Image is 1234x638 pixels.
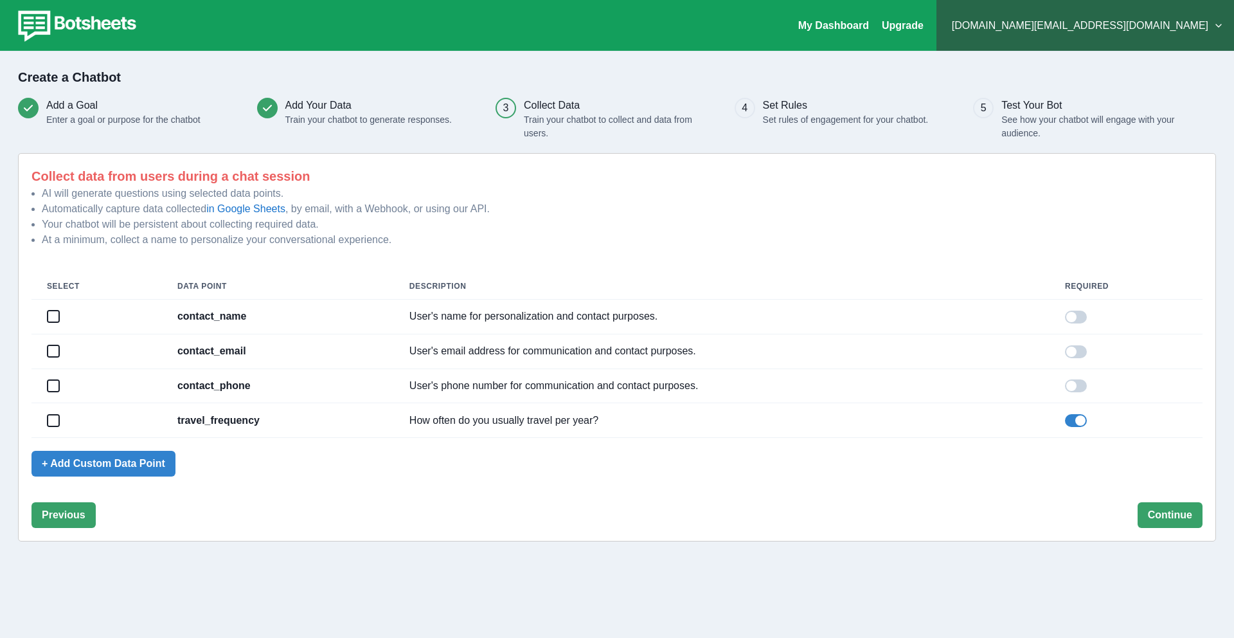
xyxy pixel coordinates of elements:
p: Enter a goal or purpose for the chatbot [46,113,201,127]
p: Set rules of engagement for your chatbot. [763,113,929,127]
h3: Set Rules [763,98,929,113]
h3: Collect Data [524,98,695,113]
p: See how your chatbot will engage with your audience. [1001,113,1183,140]
p: Train your chatbot to collect and data from users. [524,113,695,140]
button: [DOMAIN_NAME][EMAIL_ADDRESS][DOMAIN_NAME] [947,13,1224,39]
th: Description [394,273,1050,300]
button: Continue [1138,502,1203,528]
h3: Add Your Data [285,98,452,113]
div: 4 [742,100,747,116]
h3: Add a Goal [46,98,201,113]
p: travel_frequency [177,414,379,427]
li: Automatically capture data collected , by email, with a Webhook, or using our API. [42,201,1203,217]
div: User's name for personalization and contact purposes. [409,310,1034,323]
th: Data Point [162,273,394,300]
p: Train your chatbot to generate responses. [285,113,452,127]
div: Progress [18,98,1216,140]
p: contact_phone [177,379,379,392]
img: botsheets-logo.png [10,8,140,44]
th: Select [31,273,162,300]
th: Required [1050,273,1203,300]
div: How often do you usually travel per year? [409,414,1034,427]
li: AI will generate questions using selected data points. [42,186,1203,201]
div: User's phone number for communication and contact purposes. [409,379,1034,392]
a: Upgrade [882,20,924,31]
div: 3 [503,100,509,116]
button: Previous [31,502,96,528]
div: 5 [981,100,987,116]
a: My Dashboard [798,20,869,31]
p: contact_name [177,310,379,323]
p: contact_email [177,345,379,358]
div: User's email address for communication and contact purposes. [409,345,1034,358]
li: At a minimum, collect a name to personalize your conversational experience. [42,232,1203,248]
h2: Create a Chatbot [18,69,1216,85]
button: + Add Custom Data Point [31,451,175,477]
a: in Google Sheets [206,203,285,214]
p: Collect data from users during a chat session [31,167,1203,186]
li: Your chatbot will be persistent about collecting required data. [42,217,1203,232]
h3: Test Your Bot [1001,98,1183,113]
